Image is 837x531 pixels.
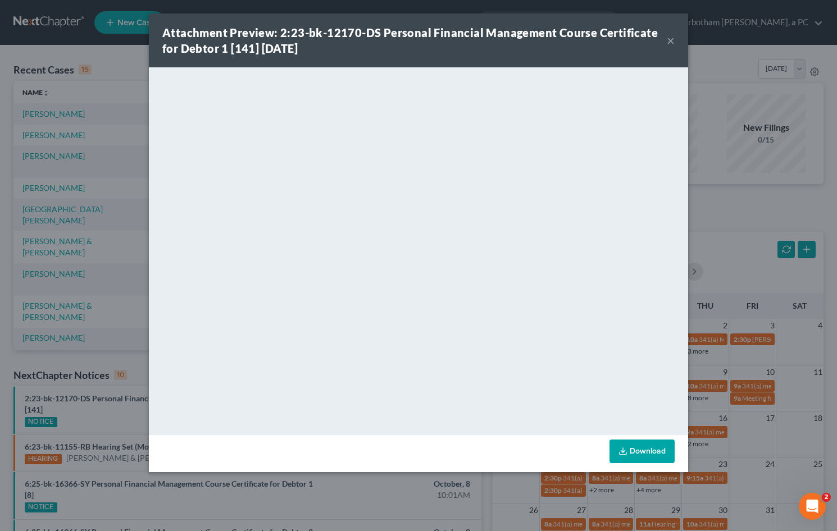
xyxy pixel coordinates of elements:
iframe: <object ng-attr-data='[URL][DOMAIN_NAME]' type='application/pdf' width='100%' height='650px'></ob... [149,67,688,432]
button: × [667,34,675,47]
strong: Attachment Preview: 2:23-bk-12170-DS Personal Financial Management Course Certificate for Debtor ... [162,26,658,55]
a: Download [609,440,675,463]
span: 2 [822,493,831,502]
iframe: Intercom live chat [799,493,826,520]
